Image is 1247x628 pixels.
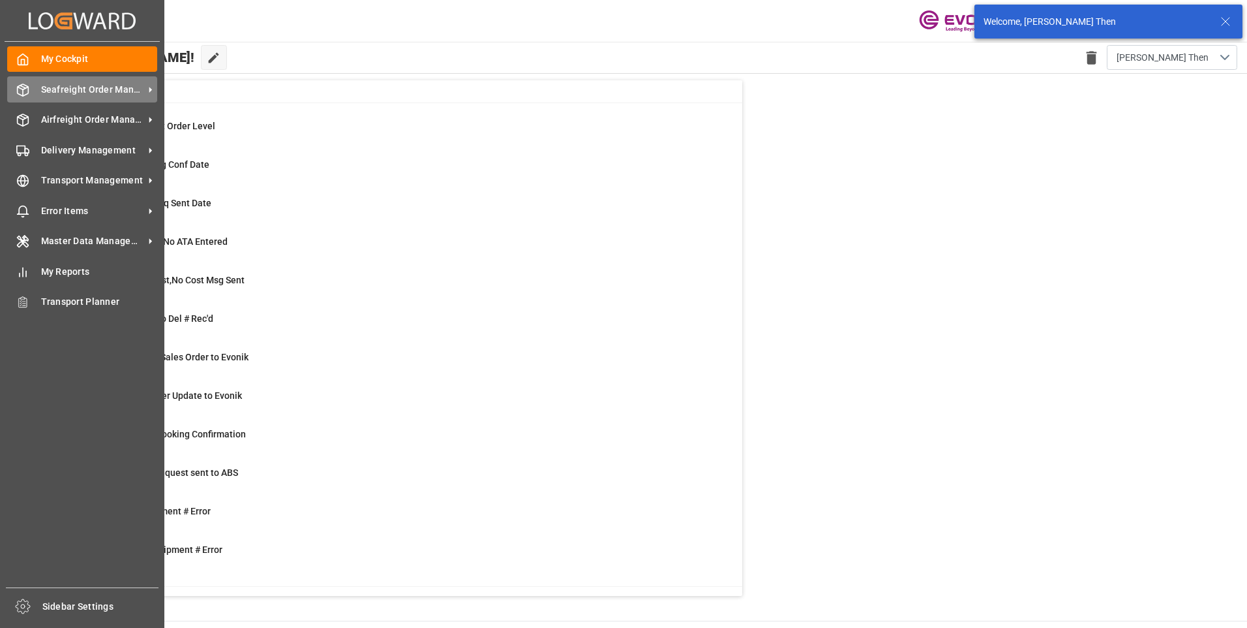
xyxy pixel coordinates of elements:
a: 0Error Sales Order Update to EvonikShipment [67,389,726,416]
a: 10ABS: No Bkg Req Sent DateShipment [67,196,726,224]
a: 1TU : Pre-Leg Shipment # ErrorTransport Unit [67,543,726,571]
span: ETD>3 Days Past,No Cost Msg Sent [100,275,245,285]
span: Transport Planner [41,295,158,309]
a: Transport Planner [7,289,157,315]
a: 0Pending Bkg Request sent to ABSShipment [67,466,726,494]
button: open menu [1107,45,1237,70]
span: Pending Bkg Request sent to ABS [100,467,238,478]
div: Welcome, [PERSON_NAME] Then [984,15,1208,29]
a: 47ABS: No Init Bkg Conf DateShipment [67,158,726,185]
a: 3ETD < 3 Days,No Del # Rec'dShipment [67,312,726,339]
span: Error on Initial Sales Order to Evonik [100,352,248,362]
a: 3ETA > 10 Days , No ATA EnteredShipment [67,235,726,262]
a: 0Main-Leg Shipment # ErrorShipment [67,505,726,532]
span: [PERSON_NAME] Then [1117,51,1209,65]
span: My Cockpit [41,52,158,66]
span: Transport Management [41,174,144,187]
span: Seafreight Order Management [41,83,144,97]
span: My Reports [41,265,158,279]
span: Master Data Management [41,234,144,248]
span: Airfreight Order Management [41,113,144,127]
a: 26ABS: Missing Booking ConfirmationShipment [67,428,726,455]
span: Error Sales Order Update to Evonik [100,390,242,401]
a: My Reports [7,259,157,284]
img: Evonik-brand-mark-Deep-Purple-RGB.jpeg_1700498283.jpeg [919,10,1004,33]
span: Delivery Management [41,144,144,157]
a: My Cockpit [7,46,157,72]
a: 0MOT Missing at Order LevelSales Order-IVPO [67,119,726,147]
a: 20ETD>3 Days Past,No Cost Msg SentShipment [67,274,726,301]
span: Error Items [41,204,144,218]
span: Hello [PERSON_NAME]! [54,45,194,70]
a: 2Error on Initial Sales Order to EvonikShipment [67,351,726,378]
span: ABS: Missing Booking Confirmation [100,429,246,439]
span: Sidebar Settings [42,600,159,614]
